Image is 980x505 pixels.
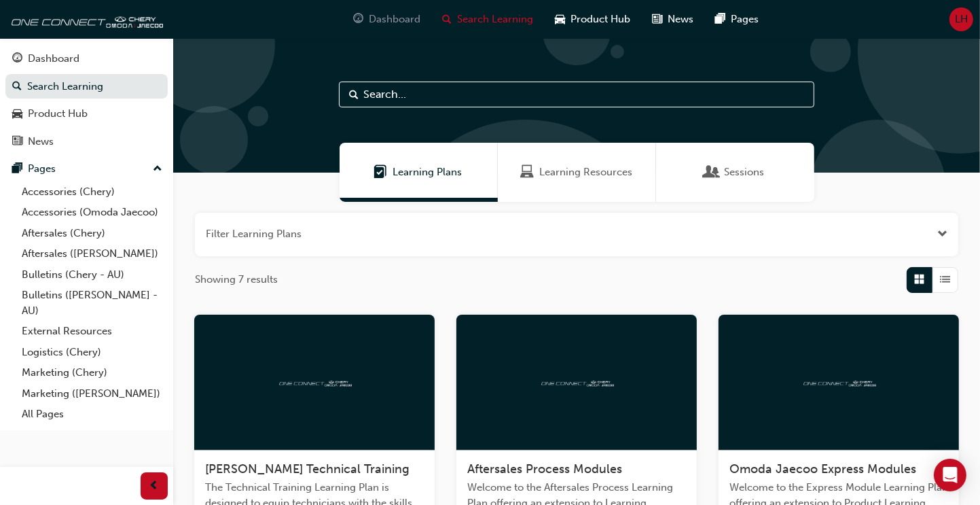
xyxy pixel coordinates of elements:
a: pages-iconPages [705,5,770,33]
a: Marketing (Chery) [16,362,168,383]
span: Learning Resources [539,164,632,180]
img: oneconnect [539,375,614,388]
a: SessionsSessions [656,143,814,202]
span: car-icon [12,108,22,120]
span: [PERSON_NAME] Technical Training [205,462,410,476]
a: External Resources [16,321,168,342]
span: guage-icon [354,11,364,28]
button: Pages [5,156,168,181]
button: LH [949,7,973,31]
span: pages-icon [716,11,726,28]
input: Search... [339,82,814,107]
span: Grid [915,272,925,288]
a: Aftersales ([PERSON_NAME]) [16,243,168,264]
span: Aftersales Process Modules [467,462,622,476]
span: news-icon [653,11,663,28]
a: Learning ResourcesLearning Resources [498,143,656,202]
span: up-icon [153,160,162,178]
a: Dashboard [5,46,168,71]
a: Accessories (Omoda Jaecoo) [16,202,168,223]
img: oneconnect [801,375,876,388]
a: Aftersales (Chery) [16,223,168,244]
span: Search Learning [458,12,534,27]
a: Marketing ([PERSON_NAME]) [16,383,168,404]
a: car-iconProduct Hub [545,5,642,33]
span: pages-icon [12,163,22,175]
a: Bulletins ([PERSON_NAME] - AU) [16,285,168,321]
div: Product Hub [28,106,88,122]
img: oneconnect [277,375,352,388]
span: prev-icon [149,478,160,495]
span: News [668,12,694,27]
a: search-iconSearch Learning [432,5,545,33]
span: Learning Plans [374,164,388,180]
span: Search [349,87,359,103]
span: Omoda Jaecoo Express Modules [729,462,916,476]
span: Product Hub [571,12,631,27]
span: Sessions [706,164,719,180]
span: search-icon [443,11,452,28]
span: search-icon [12,81,22,93]
a: Product Hub [5,101,168,126]
a: Search Learning [5,74,168,99]
span: Pages [731,12,759,27]
div: Open Intercom Messenger [934,459,966,491]
span: List [941,272,951,288]
a: Bulletins (Chery - AU) [16,264,168,285]
span: Learning Resources [520,164,534,180]
span: Learning Plans [393,164,462,180]
a: News [5,129,168,154]
a: All Pages [16,404,168,425]
span: LH [955,12,968,27]
div: Pages [28,161,56,177]
span: news-icon [12,136,22,148]
a: guage-iconDashboard [343,5,432,33]
a: news-iconNews [642,5,705,33]
span: Dashboard [369,12,421,27]
span: guage-icon [12,53,22,65]
button: DashboardSearch LearningProduct HubNews [5,43,168,156]
img: oneconnect [7,5,163,33]
span: Sessions [725,164,765,180]
a: Accessories (Chery) [16,181,168,203]
div: News [28,134,54,150]
span: Showing 7 results [195,272,278,288]
a: Logistics (Chery) [16,342,168,363]
a: Learning PlansLearning Plans [340,143,498,202]
span: car-icon [556,11,566,28]
div: Dashboard [28,51,79,67]
button: Open the filter [937,226,947,242]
